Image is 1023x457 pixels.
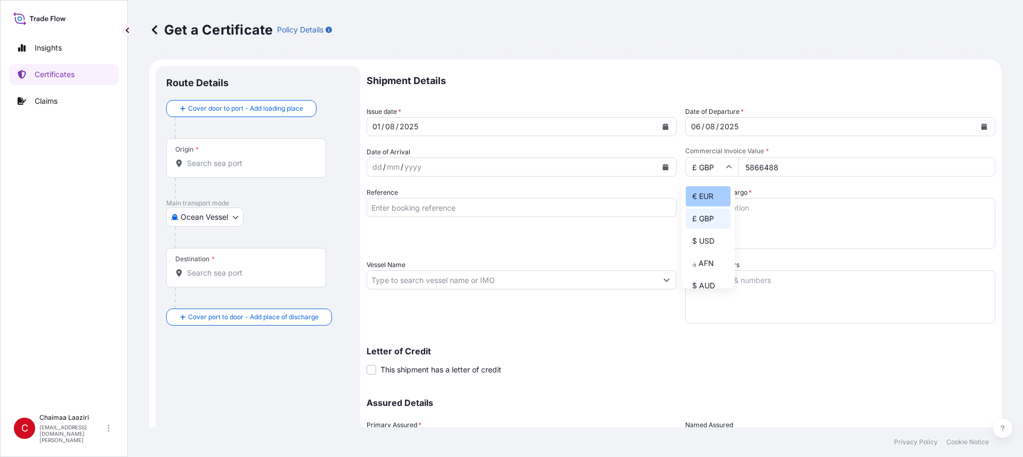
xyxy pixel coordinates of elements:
[367,420,421,430] span: Primary Assured
[738,157,995,177] input: Enter amount
[380,364,501,375] span: This shipment has a letter of credit
[166,207,243,227] button: Select transport
[384,120,396,133] div: month,
[35,43,62,53] p: Insights
[386,161,401,173] div: month,
[175,255,215,263] div: Destination
[686,276,730,296] div: $ AUD
[702,120,704,133] div: /
[686,253,730,273] div: ؋ AFN
[35,96,58,106] p: Claims
[685,147,995,155] span: Commercial Invoice Value
[894,438,938,446] a: Privacy Policy
[187,158,313,169] input: Origin
[367,260,405,270] label: Vessel Name
[367,106,401,117] span: Issue date
[685,106,744,117] span: Date of Departure
[9,37,119,59] a: Insights
[367,198,677,217] input: Enter booking reference
[188,312,319,322] span: Cover port to door - Add place of discharge
[719,120,740,133] div: year,
[399,120,419,133] div: year,
[39,424,105,443] p: [EMAIL_ADDRESS][DOMAIN_NAME][PERSON_NAME]
[9,64,119,85] a: Certificates
[149,21,273,38] p: Get a Certificate
[686,186,730,206] div: € EUR
[9,90,119,112] a: Claims
[690,120,702,133] div: day,
[35,69,75,80] p: Certificates
[166,100,316,117] button: Cover door to port - Add loading place
[367,187,398,198] label: Reference
[277,24,323,35] p: Policy Details
[686,231,730,251] div: $ USD
[367,270,657,289] input: Type to search vessel name or IMO
[175,145,199,154] div: Origin
[657,270,676,289] button: Show suggestions
[401,161,403,173] div: /
[371,120,381,133] div: day,
[39,413,105,422] p: Chaimaa Laaziri
[21,423,28,434] span: C
[166,199,350,207] p: Main transport mode
[686,209,730,229] div: £ GBP
[187,268,313,278] input: Destination
[367,398,995,407] p: Assured Details
[371,161,383,173] div: day,
[166,77,229,89] p: Route Details
[396,120,399,133] div: /
[381,120,384,133] div: /
[946,438,989,446] a: Cookie Notice
[685,420,733,430] label: Named Assured
[367,66,995,96] p: Shipment Details
[657,118,674,135] button: Calendar
[657,159,674,176] button: Calendar
[716,120,719,133] div: /
[403,161,423,173] div: year,
[181,212,228,222] span: Ocean Vessel
[166,309,332,326] button: Cover port to door - Add place of discharge
[188,103,303,114] span: Cover door to port - Add loading place
[383,161,386,173] div: /
[367,347,995,355] p: Letter of Credit
[976,118,993,135] button: Calendar
[704,120,716,133] div: month,
[367,147,410,157] span: Date of Arrival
